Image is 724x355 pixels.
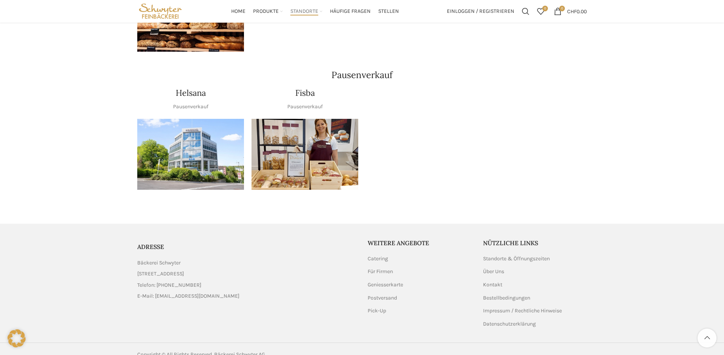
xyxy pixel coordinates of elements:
[378,8,399,15] span: Stellen
[483,239,587,247] h5: Nützliche Links
[137,119,244,190] div: 1 / 1
[176,87,206,99] h4: Helsana
[483,307,563,315] a: Impressum / Rechtliche Hinweise
[287,103,323,111] p: Pausenverkauf
[290,4,322,19] a: Standorte
[483,320,537,328] a: Datenschutzerklärung
[550,4,591,19] a: 0 CHF0.00
[368,294,398,302] a: Postversand
[368,268,394,275] a: Für Firmen
[290,8,318,15] span: Standorte
[483,281,503,289] a: Kontakt
[231,8,245,15] span: Home
[483,294,531,302] a: Bestellbedingungen
[368,281,404,289] a: Geniesserkarte
[567,8,577,14] span: CHF
[533,4,548,19] a: 0
[378,4,399,19] a: Stellen
[253,8,279,15] span: Produkte
[137,292,239,300] span: E-Mail: [EMAIL_ADDRESS][DOMAIN_NAME]
[698,329,716,347] a: Scroll to top button
[137,270,184,278] span: [STREET_ADDRESS]
[518,4,533,19] a: Suchen
[330,8,371,15] span: Häufige Fragen
[295,87,315,99] h4: Fisba
[137,281,356,289] a: List item link
[253,4,283,19] a: Produkte
[368,239,472,247] h5: Weitere Angebote
[137,259,181,267] span: Bäckerei Schwyter
[533,4,548,19] div: Meine Wunschliste
[252,119,358,190] img: 20230228_153619-1-800x800
[252,119,358,190] div: 1 / 1
[443,4,518,19] a: Einloggen / Registrieren
[137,243,164,250] span: ADRESSE
[137,8,184,14] a: Site logo
[187,4,443,19] div: Main navigation
[483,268,505,275] a: Über Uns
[483,255,551,263] a: Standorte & Öffnungszeiten
[173,103,209,111] p: Pausenverkauf
[559,6,565,11] span: 0
[137,71,587,80] h2: Pausenverkauf
[330,4,371,19] a: Häufige Fragen
[368,307,387,315] a: Pick-Up
[447,9,514,14] span: Einloggen / Registrieren
[137,119,244,190] img: image.imageWidth__1140
[542,6,548,11] span: 0
[567,8,587,14] bdi: 0.00
[231,4,245,19] a: Home
[368,255,389,263] a: Catering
